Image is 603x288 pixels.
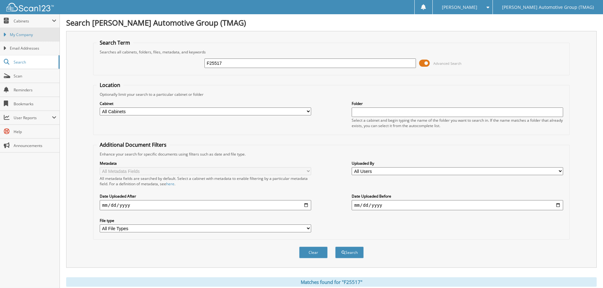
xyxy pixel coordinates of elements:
[352,200,563,210] input: end
[100,218,311,223] label: File type
[97,49,566,55] div: Searches all cabinets, folders, files, metadata, and keywords
[66,277,597,287] div: Matches found for "F25517"
[299,247,328,258] button: Clear
[442,5,477,9] span: [PERSON_NAME]
[352,101,563,106] label: Folder
[14,59,55,65] span: Search
[166,181,174,187] a: here
[14,129,56,134] span: Help
[100,193,311,199] label: Date Uploaded After
[14,73,56,79] span: Scan
[100,200,311,210] input: start
[100,176,311,187] div: All metadata fields are searched by default. Select a cabinet with metadata to enable filtering b...
[14,115,52,120] span: User Reports
[97,151,566,157] div: Enhance your search for specific documents using filters such as date and file type.
[433,61,462,66] span: Advanced Search
[6,3,54,11] img: scan123-logo-white.svg
[352,161,563,166] label: Uploaded By
[502,5,594,9] span: [PERSON_NAME] Automotive Group (TMAG)
[14,143,56,148] span: Announcements
[97,141,170,148] legend: Additional Document Filters
[335,247,364,258] button: Search
[100,161,311,166] label: Metadata
[14,87,56,93] span: Reminders
[10,32,56,38] span: My Company
[10,46,56,51] span: Email Addresses
[97,39,133,46] legend: Search Term
[14,18,52,24] span: Cabinets
[66,17,597,28] h1: Search [PERSON_NAME] Automotive Group (TMAG)
[571,258,603,288] iframe: Chat Widget
[100,101,311,106] label: Cabinet
[352,193,563,199] label: Date Uploaded Before
[97,92,566,97] div: Optionally limit your search to a particular cabinet or folder
[97,82,123,89] legend: Location
[14,101,56,107] span: Bookmarks
[352,118,563,128] div: Select a cabinet and begin typing the name of the folder you want to search in. If the name match...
